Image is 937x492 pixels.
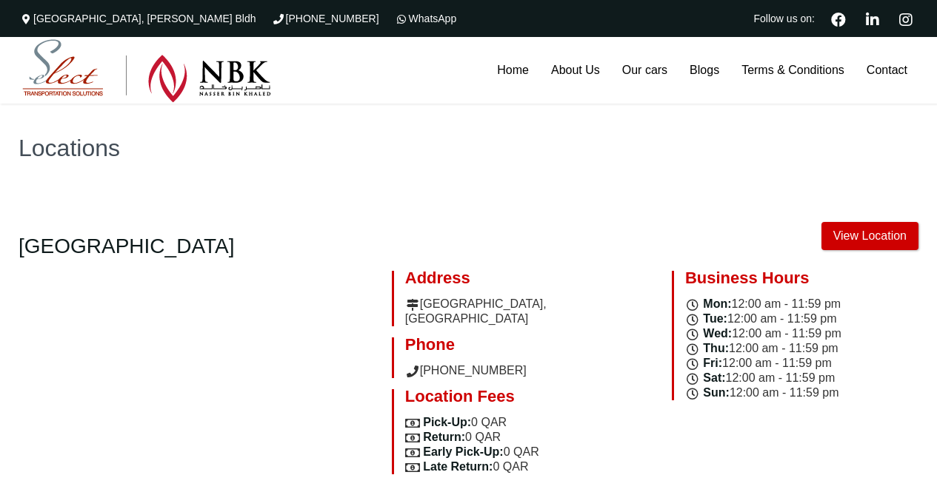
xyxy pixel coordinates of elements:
a: Instagram [893,10,918,27]
span: Return: [423,431,465,443]
li: 0 QAR [405,430,650,445]
span: Fri: [703,357,722,369]
li: 12:00 am - 11:59 pm [685,311,930,326]
span: Late Return: [423,460,493,473]
span: Early Pick-Up: [423,445,503,458]
span: Pick-Up: [423,416,471,428]
span: Thu: [703,342,729,354]
img: Select Rent a Car [22,39,271,103]
div: [GEOGRAPHIC_DATA], [GEOGRAPHIC_DATA] [392,271,650,326]
a: Contact [856,37,918,104]
a: [PHONE_NUMBER] [271,13,379,24]
li: 12:00 am - 11:59 pm [685,297,930,311]
li: 0 QAR [405,459,650,474]
li: 0 QAR [405,445,650,459]
a: Facebook [825,10,852,27]
div: [PHONE_NUMBER] [392,337,650,378]
a: [GEOGRAPHIC_DATA] [19,234,381,259]
span: Tue: [703,312,727,325]
span: Wed: [703,327,732,340]
h1: Locations [19,136,918,160]
a: Terms & Conditions [730,37,856,104]
li: 12:00 am - 11:59 pm [685,341,930,356]
a: WhatsApp [394,13,457,24]
span: Address [405,271,470,286]
li: 12:00 am - 11:59 pm [685,371,930,385]
li: 12:00 am - 11:59 pm [685,385,930,400]
a: Blogs [678,37,730,104]
li: 0 QAR [405,415,650,430]
span: Sun: [703,386,730,399]
div: Business Hours [685,271,810,286]
span: Mon: [703,297,731,310]
a: Linkedin [859,10,885,27]
a: About Us [540,37,611,104]
a: View Location [821,222,918,250]
li: 12:00 am - 11:59 pm [685,356,930,371]
span: Phone [405,337,455,352]
span: Location Fees [405,389,515,404]
span: Sat: [703,371,725,384]
li: 12:00 am - 11:59 pm [685,326,930,341]
a: Our cars [611,37,678,104]
a: Home [486,37,540,104]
